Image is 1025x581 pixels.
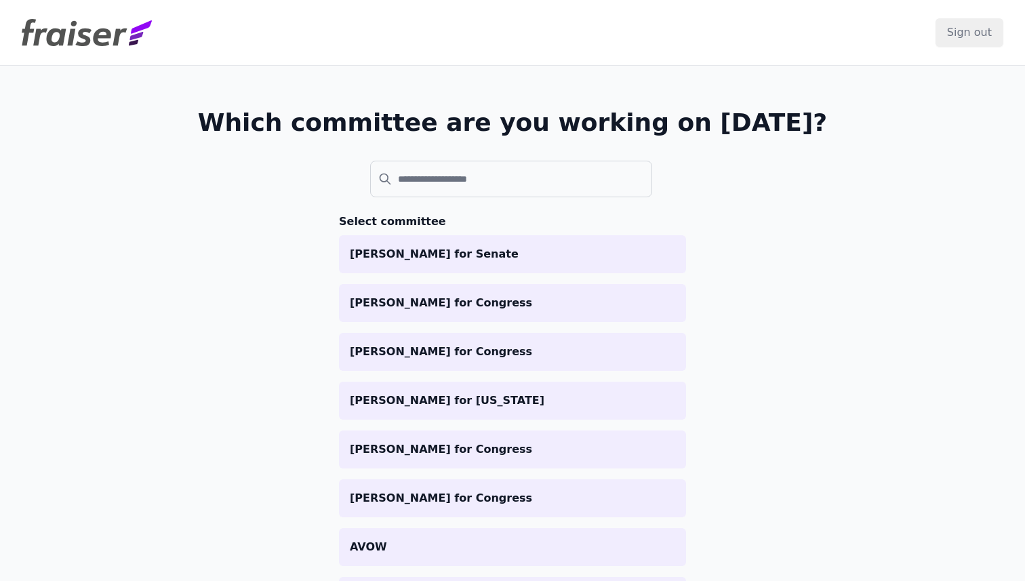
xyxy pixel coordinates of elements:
h3: Select committee [339,214,686,230]
p: [PERSON_NAME] for [US_STATE] [350,393,675,409]
a: [PERSON_NAME] for Congress [339,333,686,371]
input: Sign out [936,18,1003,47]
a: [PERSON_NAME] for [US_STATE] [339,382,686,420]
h1: Which committee are you working on [DATE]? [198,109,828,136]
p: [PERSON_NAME] for Congress [350,441,675,458]
p: [PERSON_NAME] for Congress [350,295,675,311]
a: AVOW [339,528,686,566]
p: [PERSON_NAME] for Congress [350,344,675,360]
a: [PERSON_NAME] for Congress [339,284,686,322]
img: Fraiser Logo [22,19,152,46]
a: [PERSON_NAME] for Congress [339,430,686,468]
a: [PERSON_NAME] for Senate [339,235,686,273]
p: [PERSON_NAME] for Congress [350,490,675,506]
p: AVOW [350,539,675,555]
p: [PERSON_NAME] for Senate [350,246,675,262]
a: [PERSON_NAME] for Congress [339,479,686,517]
